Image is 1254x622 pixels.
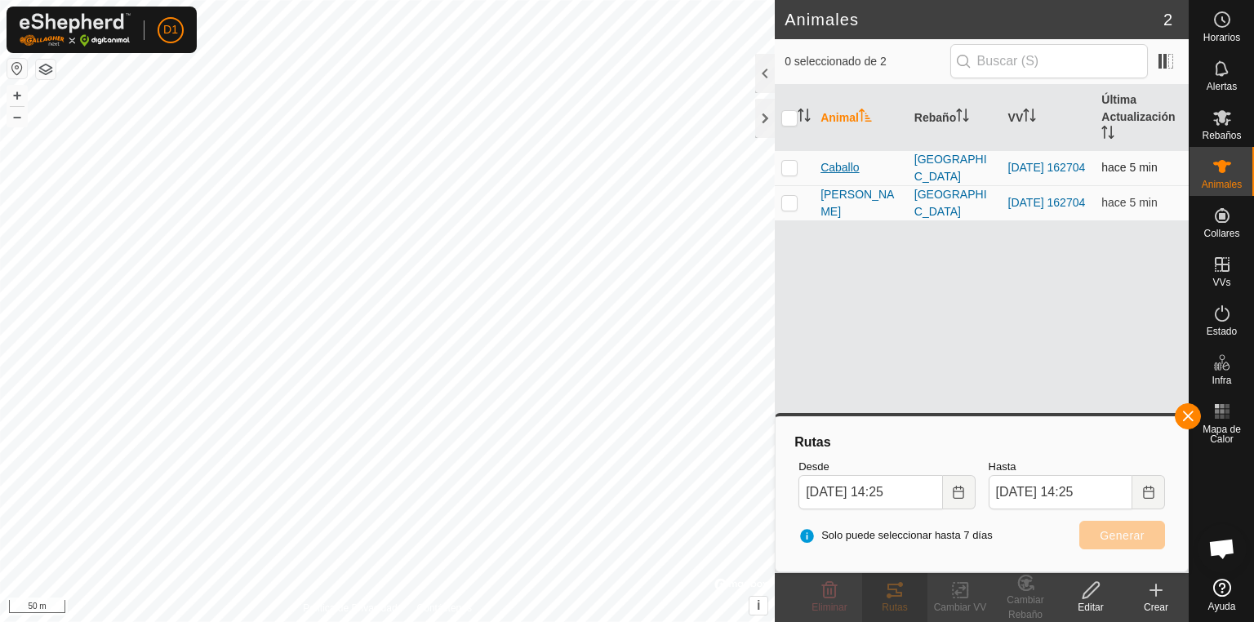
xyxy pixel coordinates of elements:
span: 3 oct 2025, 14:19 [1101,161,1157,174]
input: Buscar (S) [950,44,1148,78]
div: Cambiar Rebaño [993,593,1058,622]
span: VVs [1212,278,1230,287]
span: 2 [1163,7,1172,32]
label: Hasta [989,459,1165,475]
span: Collares [1203,229,1239,238]
span: D1 [163,21,178,38]
a: Ayuda [1190,572,1254,618]
p-sorticon: Activar para ordenar [1023,111,1036,124]
button: Capas del Mapa [36,60,56,79]
img: Logo Gallagher [20,13,131,47]
a: [DATE] 162704 [1008,196,1086,209]
div: [GEOGRAPHIC_DATA] [914,151,995,185]
div: Rutas [792,433,1172,452]
span: Solo puede seleccionar hasta 7 días [798,527,993,544]
span: Estado [1207,327,1237,336]
button: Restablecer Mapa [7,59,27,78]
a: Contáctenos [417,601,472,615]
button: – [7,107,27,127]
span: Infra [1212,375,1231,385]
button: i [749,597,767,615]
button: Choose Date [943,475,976,509]
span: Caballo [820,159,859,176]
div: Editar [1058,600,1123,615]
span: Horarios [1203,33,1240,42]
span: [PERSON_NAME] [820,186,901,220]
p-sorticon: Activar para ordenar [1101,128,1114,141]
p-sorticon: Activar para ordenar [956,111,969,124]
p-sorticon: Activar para ordenar [798,111,811,124]
span: Animales [1202,180,1242,189]
label: Desde [798,459,975,475]
a: [DATE] 162704 [1008,161,1086,174]
button: + [7,86,27,105]
span: Eliminar [812,602,847,613]
h2: Animales [785,10,1163,29]
span: Ayuda [1208,602,1236,611]
span: Generar [1100,529,1145,542]
a: Política de Privacidad [303,601,397,615]
button: Choose Date [1132,475,1165,509]
div: Crear [1123,600,1189,615]
div: Chat abierto [1198,524,1247,573]
span: 3 oct 2025, 14:19 [1101,196,1157,209]
span: Mapa de Calor [1194,424,1250,444]
p-sorticon: Activar para ordenar [859,111,872,124]
div: Rutas [862,600,927,615]
span: Rebaños [1202,131,1241,140]
th: Última Actualización [1095,85,1189,151]
div: Cambiar VV [927,600,993,615]
div: [GEOGRAPHIC_DATA] [914,186,995,220]
th: Animal [814,85,908,151]
span: i [757,598,760,612]
th: Rebaño [908,85,1002,151]
button: Generar [1079,521,1165,549]
span: Alertas [1207,82,1237,91]
span: 0 seleccionado de 2 [785,53,949,70]
th: VV [1002,85,1096,151]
